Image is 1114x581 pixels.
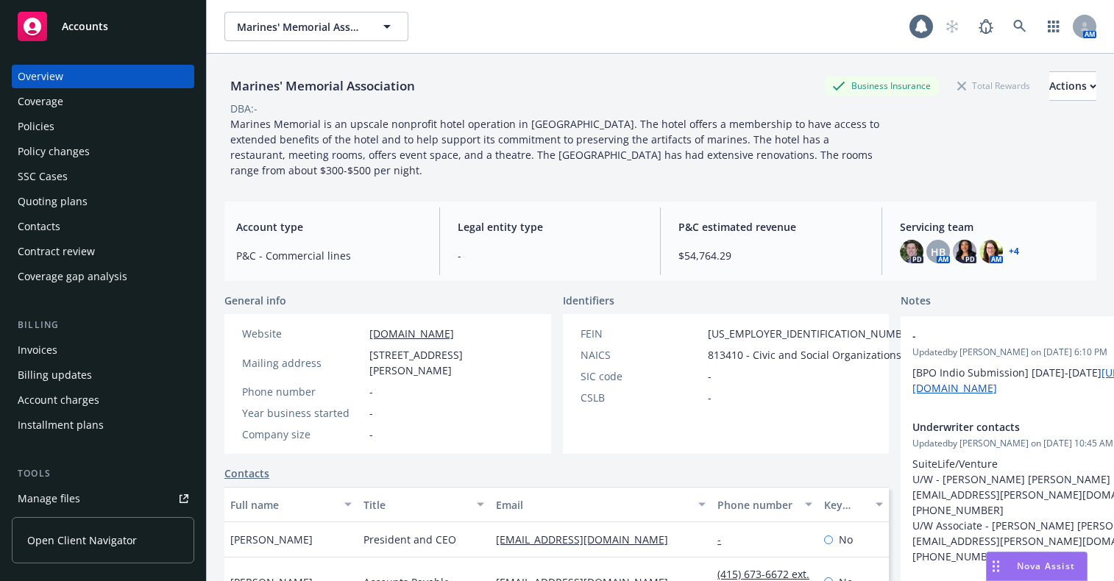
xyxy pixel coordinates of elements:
a: Start snowing [937,12,967,41]
span: - [369,384,373,399]
button: Email [490,487,712,522]
a: Contacts [12,215,194,238]
div: Policy changes [18,140,90,163]
img: photo [953,240,976,263]
span: Marines Memorial is an upscale nonprofit hotel operation in [GEOGRAPHIC_DATA]. The hotel offers a... [230,117,882,177]
div: Billing updates [18,363,92,387]
div: Key contact [824,497,867,513]
span: [PERSON_NAME] [230,532,313,547]
a: SSC Cases [12,165,194,188]
div: CSLB [581,390,702,405]
span: - [708,390,712,405]
a: - [717,532,733,546]
a: Quoting plans [12,190,194,213]
div: Phone number [717,497,795,513]
span: [STREET_ADDRESS][PERSON_NAME] [369,347,533,378]
span: Open Client Navigator [27,532,137,548]
button: Key contact [818,487,889,522]
a: Installment plans [12,413,194,437]
a: Overview [12,65,194,88]
div: Phone number [242,384,363,399]
div: Business Insurance [825,76,938,95]
div: Policies [18,115,54,138]
button: Actions [1049,71,1096,101]
a: [DOMAIN_NAME] [369,327,454,341]
div: Company size [242,427,363,442]
div: Website [242,326,363,341]
span: HB [931,244,946,260]
a: Account charges [12,388,194,412]
a: Contract review [12,240,194,263]
span: Notes [901,293,931,310]
span: President and CEO [363,532,456,547]
span: - [708,368,712,384]
div: Year business started [242,405,363,421]
div: Full name [230,497,336,513]
div: Actions [1049,72,1096,100]
span: - [458,248,643,263]
span: General info [224,293,286,308]
div: Billing [12,318,194,332]
span: Account type [236,219,422,235]
div: Installment plans [18,413,104,437]
div: Email [496,497,689,513]
span: Accounts [62,21,108,32]
a: Accounts [12,6,194,47]
span: Servicing team [900,219,1085,235]
div: Drag to move [987,552,1005,580]
span: - [369,427,373,442]
div: SIC code [581,368,702,384]
span: No [839,532,853,547]
span: $54,764.29 [678,248,864,263]
div: Marines' Memorial Association [224,76,421,96]
div: Mailing address [242,355,363,371]
a: Policies [12,115,194,138]
span: P&C estimated revenue [678,219,864,235]
a: Report a Bug [971,12,1001,41]
a: [EMAIL_ADDRESS][DOMAIN_NAME] [496,532,680,546]
span: [US_EMPLOYER_IDENTIFICATION_NUMBER] [708,326,918,341]
a: Policy changes [12,140,194,163]
div: DBA: - [230,101,258,116]
div: Tools [12,466,194,481]
div: Total Rewards [950,76,1037,95]
div: Manage files [18,487,80,510]
a: Contacts [224,466,269,481]
div: Quoting plans [18,190,88,213]
a: Search [1005,12,1035,41]
span: - [369,405,373,421]
img: photo [900,240,923,263]
div: Invoices [18,338,57,362]
button: Full name [224,487,358,522]
button: Phone number [712,487,817,522]
span: 813410 - Civic and Social Organizations [708,347,901,363]
button: Title [358,487,491,522]
div: SSC Cases [18,165,68,188]
div: Account charges [18,388,99,412]
a: Switch app [1039,12,1068,41]
span: Marines' Memorial Association [237,19,364,35]
span: P&C - Commercial lines [236,248,422,263]
a: Billing updates [12,363,194,387]
a: +4 [1009,247,1019,256]
div: Contacts [18,215,60,238]
div: NAICS [581,347,702,363]
div: Coverage [18,90,63,113]
div: Coverage gap analysis [18,265,127,288]
a: Invoices [12,338,194,362]
span: Identifiers [563,293,614,308]
a: Manage files [12,487,194,510]
div: Contract review [18,240,95,263]
div: FEIN [581,326,702,341]
div: Overview [18,65,63,88]
a: Coverage gap analysis [12,265,194,288]
span: Legal entity type [458,219,643,235]
img: photo [979,240,1003,263]
button: Marines' Memorial Association [224,12,408,41]
div: Title [363,497,469,513]
a: Coverage [12,90,194,113]
button: Nova Assist [986,552,1088,581]
span: Nova Assist [1017,560,1075,572]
